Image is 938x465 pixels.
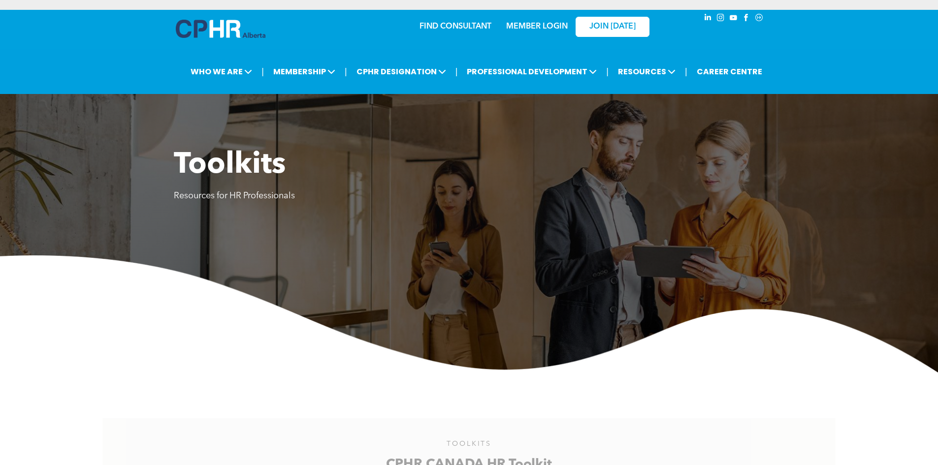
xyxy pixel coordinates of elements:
[354,62,449,81] span: CPHR DESIGNATION
[694,62,765,81] a: CAREER CENTRE
[703,12,713,26] a: linkedin
[188,62,255,81] span: WHO WE ARE
[174,151,286,180] span: Toolkits
[174,191,295,200] span: Resources for HR Professionals
[345,62,347,82] li: |
[576,17,649,37] a: JOIN [DATE]
[270,62,338,81] span: MEMBERSHIP
[741,12,752,26] a: facebook
[420,23,491,31] a: FIND CONSULTANT
[447,440,491,447] span: TOOLKITS
[455,62,458,82] li: |
[606,62,609,82] li: |
[589,22,636,31] span: JOIN [DATE]
[176,20,265,38] img: A blue and white logo for cp alberta
[685,62,687,82] li: |
[728,12,739,26] a: youtube
[715,12,726,26] a: instagram
[754,12,765,26] a: Social network
[506,23,568,31] a: MEMBER LOGIN
[615,62,679,81] span: RESOURCES
[261,62,264,82] li: |
[464,62,600,81] span: PROFESSIONAL DEVELOPMENT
